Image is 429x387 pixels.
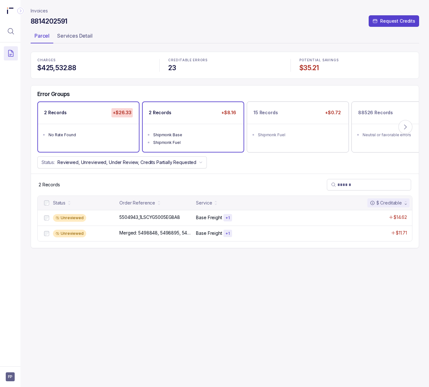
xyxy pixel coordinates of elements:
[153,132,237,138] div: Shipmonk Base
[37,58,150,62] p: CHARGES
[4,46,18,60] button: Menu Icon Button DocumentTextIcon
[225,231,230,236] p: + 1
[53,200,65,206] div: Status
[39,182,60,188] p: 2 Records
[324,108,342,117] p: +$0.72
[396,230,407,236] p: $11.71
[299,63,412,72] h4: $35.21
[394,214,407,220] p: $14.62
[196,214,222,221] p: Base Freight
[31,8,48,14] nav: breadcrumb
[153,139,237,146] div: Shipmonk Fuel
[53,230,86,237] div: Unreviewed
[57,32,93,40] p: Services Detail
[220,108,237,117] p: +$8.16
[111,108,133,117] p: +$26.33
[119,214,180,220] p: 5504943_1LSCYG5005EG8A8
[196,230,222,236] p: Base Freight
[258,132,342,138] div: Shipmonk Fuel
[41,159,55,166] p: Status:
[369,15,419,27] button: Request Credits
[4,24,18,38] button: Menu Icon Button MagnifyingGlassIcon
[44,109,67,116] p: 2 Records
[31,17,67,26] h4: 8814202591
[119,200,155,206] div: Order Reference
[358,109,393,116] p: 88526 Records
[253,109,278,116] p: 15 Records
[57,159,196,166] p: Reviewed, Unreviewed, Under Review, Credits Partially Requested
[119,230,192,236] p: Merged: 5498848, 5498895, 5498909, 5498934_1LSCYG5005E7O57
[149,109,171,116] p: 2 Records
[31,31,419,43] ul: Tab Group
[299,58,412,62] p: POTENTIAL SAVINGS
[6,372,15,381] button: User initials
[370,200,402,206] div: $ Creditable
[380,18,415,24] p: Request Credits
[31,31,53,43] li: Tab Parcel
[168,58,281,62] p: CREDITABLE ERRORS
[39,182,60,188] div: Remaining page entries
[37,156,207,168] button: Status:Reviewed, Unreviewed, Under Review, Credits Partially Requested
[53,31,96,43] li: Tab Services Detail
[53,214,86,222] div: Unreviewed
[44,215,49,220] input: checkbox-checkbox
[49,132,132,138] div: No Rate Found
[17,7,24,15] div: Collapse Icon
[225,215,230,220] p: + 1
[44,231,49,236] input: checkbox-checkbox
[196,200,212,206] div: Service
[44,200,49,205] input: checkbox-checkbox
[37,91,70,98] h5: Error Groups
[34,32,49,40] p: Parcel
[31,8,48,14] a: Invoices
[168,63,281,72] h4: 23
[37,63,150,72] h4: $425,532.88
